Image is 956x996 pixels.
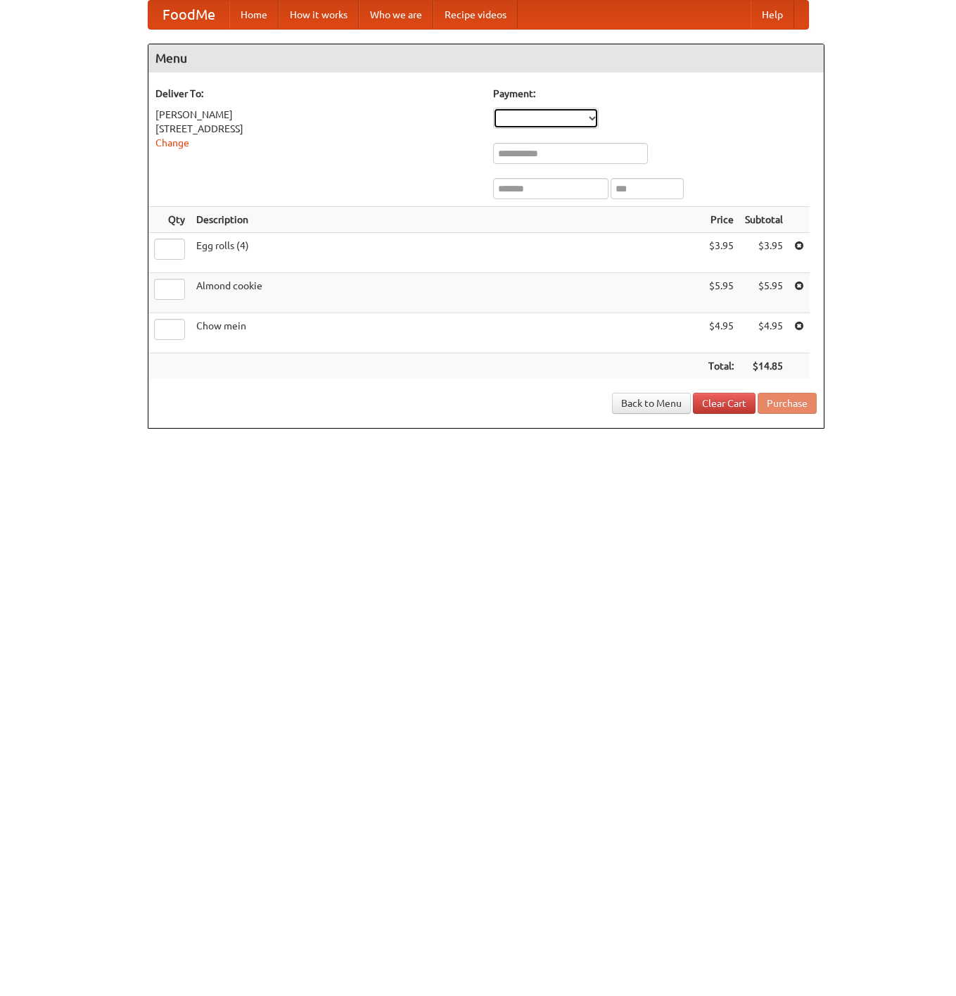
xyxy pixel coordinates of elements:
a: Back to Menu [612,393,691,414]
th: Qty [148,207,191,233]
td: Egg rolls (4) [191,233,703,273]
td: Almond cookie [191,273,703,313]
a: Home [229,1,279,29]
th: Price [703,207,739,233]
div: [STREET_ADDRESS] [155,122,479,136]
td: $3.95 [739,233,789,273]
td: Chow mein [191,313,703,353]
td: $4.95 [703,313,739,353]
div: [PERSON_NAME] [155,108,479,122]
td: $5.95 [703,273,739,313]
td: $5.95 [739,273,789,313]
a: Clear Cart [693,393,756,414]
td: $3.95 [703,233,739,273]
h4: Menu [148,44,824,73]
button: Purchase [758,393,817,414]
th: Subtotal [739,207,789,233]
a: Recipe videos [433,1,518,29]
a: FoodMe [148,1,229,29]
a: Who we are [359,1,433,29]
a: How it works [279,1,359,29]
th: Total: [703,353,739,379]
h5: Deliver To: [155,87,479,101]
a: Change [155,137,189,149]
h5: Payment: [493,87,817,101]
td: $4.95 [739,313,789,353]
a: Help [751,1,794,29]
th: Description [191,207,703,233]
th: $14.85 [739,353,789,379]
